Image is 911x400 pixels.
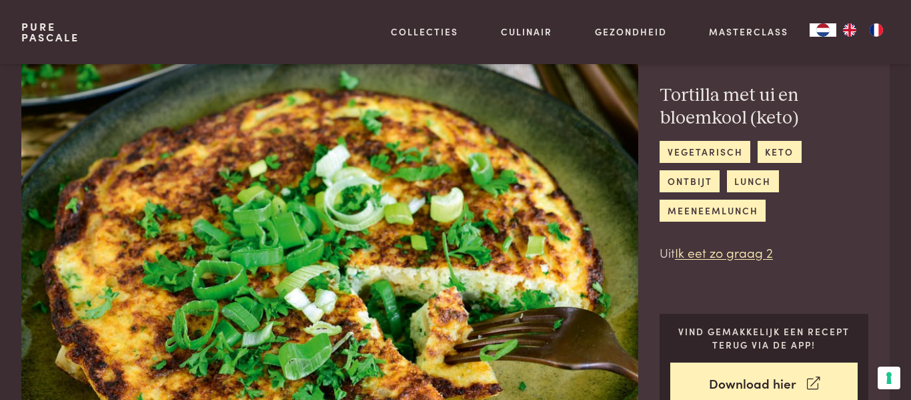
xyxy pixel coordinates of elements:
[810,23,836,37] div: Language
[595,25,667,39] a: Gezondheid
[727,170,779,192] a: lunch
[709,25,788,39] a: Masterclass
[836,23,890,37] ul: Language list
[863,23,890,37] a: FR
[660,170,720,192] a: ontbijt
[810,23,890,37] aside: Language selected: Nederlands
[878,367,900,389] button: Uw voorkeuren voor toestemming voor trackingtechnologieën
[675,243,773,261] a: Ik eet zo graag 2
[758,141,802,163] a: keto
[660,141,750,163] a: vegetarisch
[660,243,868,262] p: Uit
[660,200,766,222] a: meeneemlunch
[810,23,836,37] a: NL
[660,84,868,130] h2: Tortilla met ui en bloemkool (keto)
[21,21,79,43] a: PurePascale
[670,325,858,352] p: Vind gemakkelijk een recept terug via de app!
[501,25,552,39] a: Culinair
[391,25,458,39] a: Collecties
[836,23,863,37] a: EN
